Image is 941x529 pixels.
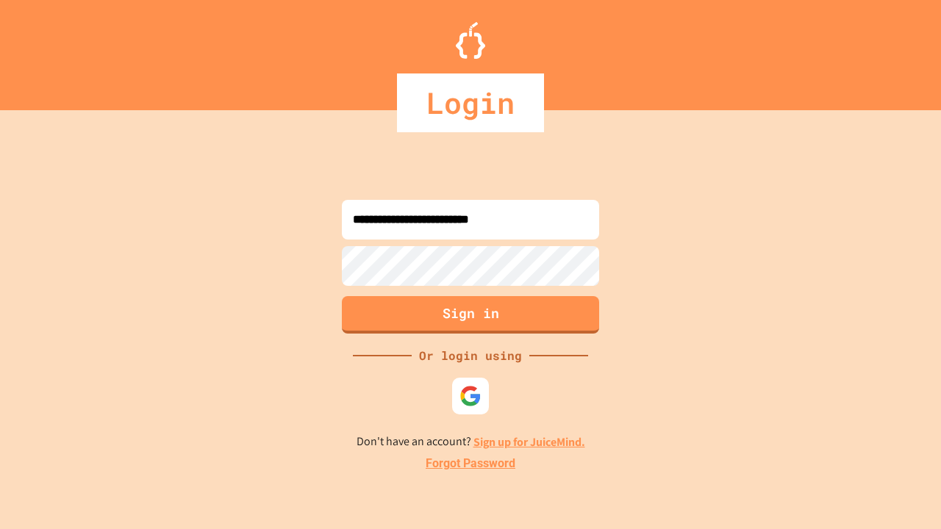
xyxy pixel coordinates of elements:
div: Or login using [412,347,529,364]
button: Sign in [342,296,599,334]
p: Don't have an account? [357,433,585,451]
div: Login [397,73,544,132]
img: Logo.svg [456,22,485,59]
a: Sign up for JuiceMind. [473,434,585,450]
a: Forgot Password [426,455,515,472]
img: google-icon.svg [459,385,482,407]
